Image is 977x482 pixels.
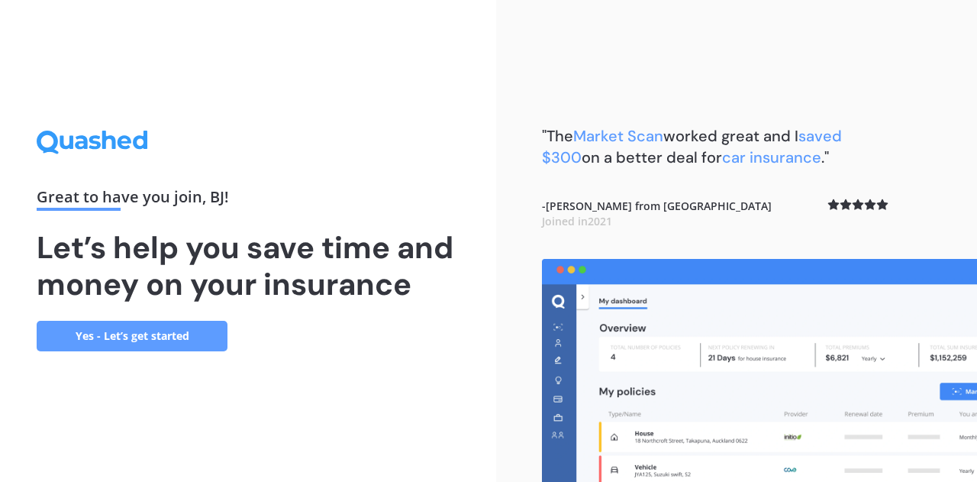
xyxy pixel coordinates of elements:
[542,199,772,228] b: - [PERSON_NAME] from [GEOGRAPHIC_DATA]
[37,229,459,302] h1: Let’s help you save time and money on your insurance
[722,147,821,167] span: car insurance
[542,214,612,228] span: Joined in 2021
[573,126,663,146] span: Market Scan
[542,126,842,167] b: "The worked great and I on a better deal for ."
[37,321,227,351] a: Yes - Let’s get started
[542,259,977,482] img: dashboard.webp
[37,189,459,211] div: Great to have you join , BJ !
